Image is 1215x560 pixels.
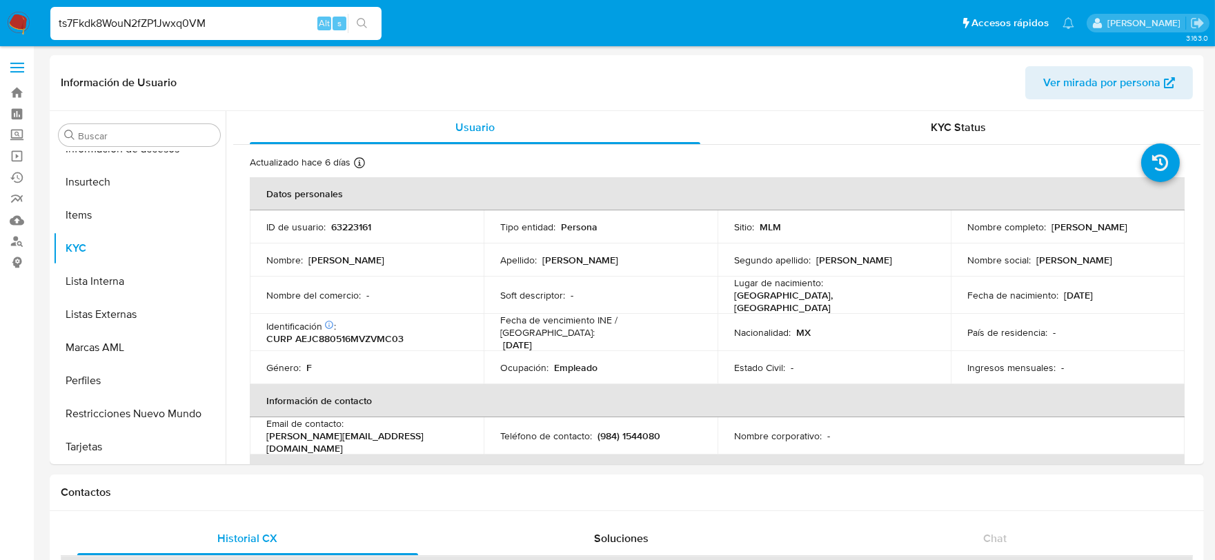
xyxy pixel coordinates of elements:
[266,417,344,430] p: Email de contacto :
[597,430,660,442] p: (984) 1544080
[53,430,226,463] button: Tarjetas
[331,221,371,233] p: 63223161
[1025,66,1193,99] button: Ver mirada por persona
[306,361,312,374] p: F
[1051,221,1127,233] p: [PERSON_NAME]
[1043,66,1160,99] span: Ver mirada por persona
[250,384,1185,417] th: Información de contacto
[250,177,1185,210] th: Datos personales
[1190,16,1205,30] a: Salir
[816,254,892,266] p: [PERSON_NAME]
[366,289,369,301] p: -
[455,119,495,135] span: Usuario
[266,430,462,454] p: [PERSON_NAME][EMAIL_ADDRESS][DOMAIN_NAME]
[967,289,1058,301] p: Fecha de nacimiento :
[967,326,1047,339] p: País de residencia :
[53,331,226,364] button: Marcas AML
[1063,17,1074,29] a: Notificaciones
[503,339,532,351] p: [DATE]
[266,221,326,233] p: ID de usuario :
[983,530,1007,546] span: Chat
[266,332,404,345] p: CURP AEJC880516MVZVMC03
[266,320,336,332] p: Identificación :
[348,14,376,33] button: search-icon
[250,454,1185,488] th: Verificación y cumplimiento
[78,130,215,142] input: Buscar
[561,221,597,233] p: Persona
[53,232,226,265] button: KYC
[250,156,350,169] p: Actualizado hace 6 días
[734,289,929,314] p: [GEOGRAPHIC_DATA], [GEOGRAPHIC_DATA]
[1064,289,1093,301] p: [DATE]
[1061,361,1064,374] p: -
[931,119,987,135] span: KYC Status
[554,361,597,374] p: Empleado
[734,361,785,374] p: Estado Civil :
[967,254,1031,266] p: Nombre social :
[500,314,701,339] p: Fecha de vencimiento INE / [GEOGRAPHIC_DATA] :
[53,397,226,430] button: Restricciones Nuevo Mundo
[1107,17,1185,30] p: cesar.gonzalez@mercadolibre.com.mx
[760,221,781,233] p: MLM
[734,326,791,339] p: Nacionalidad :
[571,289,573,301] p: -
[337,17,342,30] span: s
[542,254,618,266] p: [PERSON_NAME]
[266,361,301,374] p: Género :
[217,530,277,546] span: Historial CX
[53,364,226,397] button: Perfiles
[266,289,361,301] p: Nombre del comercio :
[796,326,811,339] p: MX
[734,221,754,233] p: Sitio :
[53,199,226,232] button: Items
[967,361,1056,374] p: Ingresos mensuales :
[1036,254,1112,266] p: [PERSON_NAME]
[500,361,549,374] p: Ocupación :
[500,221,555,233] p: Tipo entidad :
[734,254,811,266] p: Segundo apellido :
[1053,326,1056,339] p: -
[64,130,75,141] button: Buscar
[967,221,1046,233] p: Nombre completo :
[53,265,226,298] button: Lista Interna
[319,17,330,30] span: Alt
[500,430,592,442] p: Teléfono de contacto :
[53,298,226,331] button: Listas Externas
[594,530,649,546] span: Soluciones
[500,254,537,266] p: Apellido :
[308,254,384,266] p: [PERSON_NAME]
[61,486,1193,499] h1: Contactos
[791,361,793,374] p: -
[500,289,565,301] p: Soft descriptor :
[827,430,830,442] p: -
[734,430,822,442] p: Nombre corporativo :
[61,76,177,90] h1: Información de Usuario
[50,14,382,32] input: Buscar usuario o caso...
[734,277,823,289] p: Lugar de nacimiento :
[971,16,1049,30] span: Accesos rápidos
[266,254,303,266] p: Nombre :
[53,166,226,199] button: Insurtech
